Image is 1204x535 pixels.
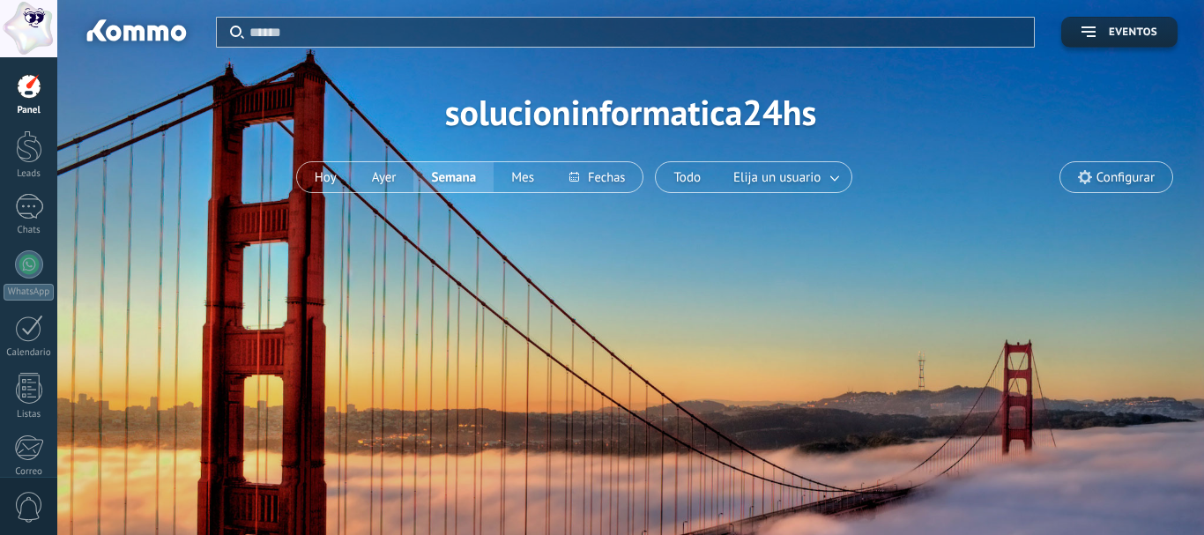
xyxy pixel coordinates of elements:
[297,162,354,192] button: Hoy
[1096,170,1155,185] span: Configurar
[4,105,55,116] div: Panel
[494,162,552,192] button: Mes
[4,168,55,180] div: Leads
[1061,17,1178,48] button: Eventos
[718,162,851,192] button: Elija un usuario
[413,162,494,192] button: Semana
[1109,26,1157,39] span: Eventos
[656,162,718,192] button: Todo
[4,284,54,301] div: WhatsApp
[4,225,55,236] div: Chats
[354,162,414,192] button: Ayer
[4,347,55,359] div: Calendario
[4,466,55,478] div: Correo
[4,409,55,420] div: Listas
[730,166,824,189] span: Elija un usuario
